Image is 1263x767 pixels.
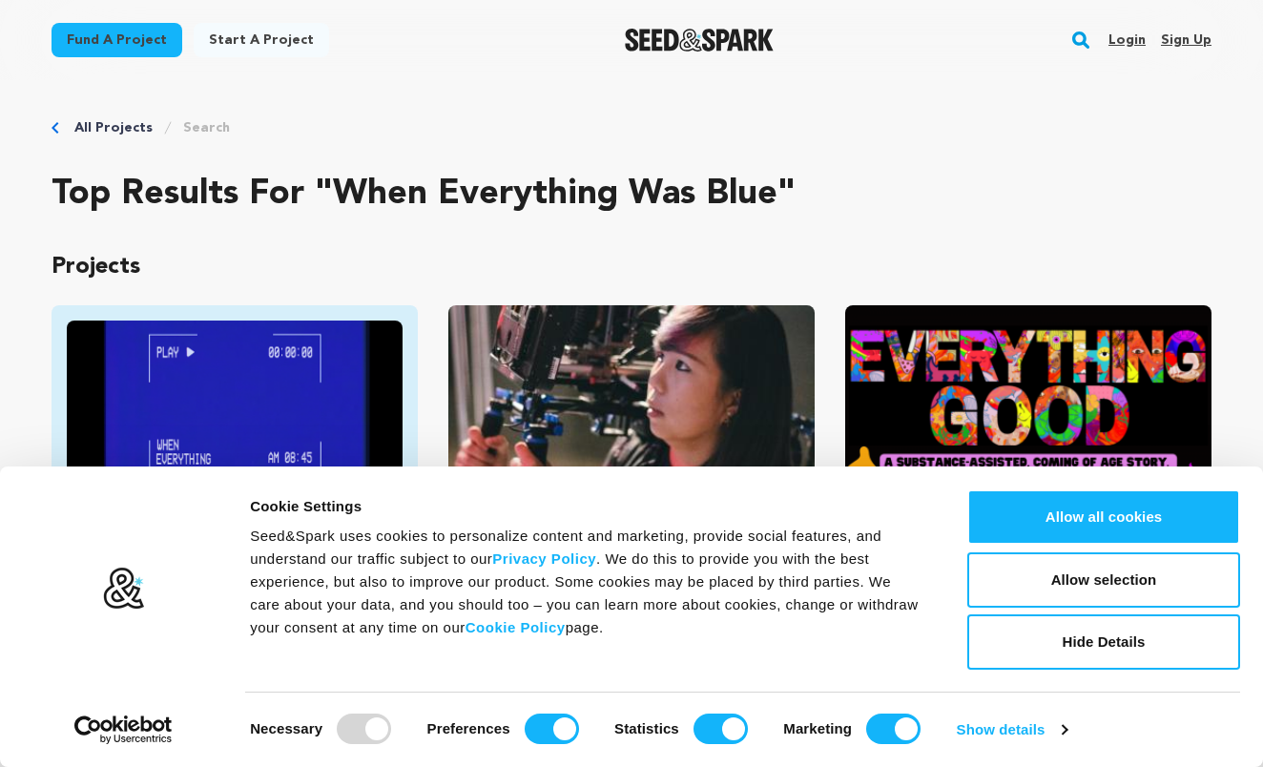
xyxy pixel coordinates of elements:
[1161,25,1211,55] a: Sign up
[67,321,403,693] a: Fund When Everything Was Blue
[492,550,596,567] a: Privacy Policy
[102,567,145,611] img: logo
[448,305,815,694] a: Fund ONCE WAS
[52,118,1211,137] div: Breadcrumb
[52,23,182,57] a: Fund a project
[614,720,679,736] strong: Statistics
[183,118,230,137] a: Search
[250,495,924,518] div: Cookie Settings
[250,720,322,736] strong: Necessary
[52,176,1211,214] h2: Top results for "when everything was blue"
[466,619,566,635] a: Cookie Policy
[957,715,1067,744] a: Show details
[427,720,510,736] strong: Preferences
[52,252,1211,282] p: Projects
[967,552,1240,608] button: Allow selection
[967,614,1240,670] button: Hide Details
[845,305,1211,694] a: Fund Everything Good
[625,29,775,52] a: Seed&Spark Homepage
[250,525,924,639] div: Seed&Spark uses cookies to personalize content and marketing, provide social features, and unders...
[249,706,250,707] legend: Consent Selection
[967,489,1240,545] button: Allow all cookies
[74,118,153,137] a: All Projects
[1108,25,1146,55] a: Login
[194,23,329,57] a: Start a project
[783,720,852,736] strong: Marketing
[625,29,775,52] img: Seed&Spark Logo Dark Mode
[40,715,207,744] a: Usercentrics Cookiebot - opens in a new window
